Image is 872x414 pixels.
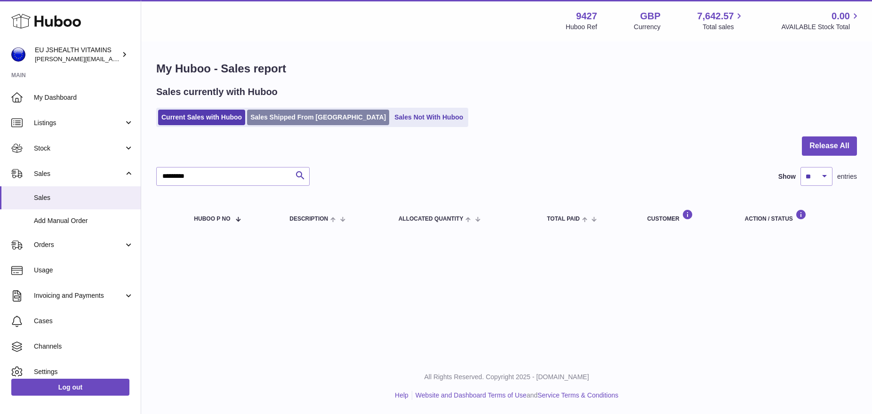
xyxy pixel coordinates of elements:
[156,86,278,98] h2: Sales currently with Huboo
[566,23,597,32] div: Huboo Ref
[634,23,661,32] div: Currency
[11,48,25,62] img: laura@jessicasepel.com
[537,391,618,399] a: Service Terms & Conditions
[149,373,864,382] p: All Rights Reserved. Copyright 2025 - [DOMAIN_NAME]
[412,391,618,400] li: and
[697,10,745,32] a: 7,642.57 Total sales
[34,193,134,202] span: Sales
[781,23,861,32] span: AVAILABLE Stock Total
[416,391,527,399] a: Website and Dashboard Terms of Use
[395,391,408,399] a: Help
[35,46,120,64] div: EU JSHEALTH VITAMINS
[34,266,134,275] span: Usage
[837,172,857,181] span: entries
[34,342,134,351] span: Channels
[156,61,857,76] h1: My Huboo - Sales report
[247,110,389,125] a: Sales Shipped From [GEOGRAPHIC_DATA]
[34,317,134,326] span: Cases
[34,93,134,102] span: My Dashboard
[34,240,124,249] span: Orders
[35,55,189,63] span: [PERSON_NAME][EMAIL_ADDRESS][DOMAIN_NAME]
[34,291,124,300] span: Invoicing and Payments
[640,10,660,23] strong: GBP
[832,10,850,23] span: 0.00
[11,379,129,396] a: Log out
[781,10,861,32] a: 0.00 AVAILABLE Stock Total
[802,136,857,156] button: Release All
[194,216,230,222] span: Huboo P no
[34,119,124,127] span: Listings
[576,10,597,23] strong: 9427
[34,216,134,225] span: Add Manual Order
[745,209,848,222] div: Action / Status
[391,110,466,125] a: Sales Not With Huboo
[647,209,726,222] div: Customer
[34,144,124,153] span: Stock
[289,216,328,222] span: Description
[158,110,245,125] a: Current Sales with Huboo
[778,172,796,181] label: Show
[703,23,744,32] span: Total sales
[34,169,124,178] span: Sales
[399,216,464,222] span: ALLOCATED Quantity
[697,10,734,23] span: 7,642.57
[547,216,580,222] span: Total paid
[34,367,134,376] span: Settings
